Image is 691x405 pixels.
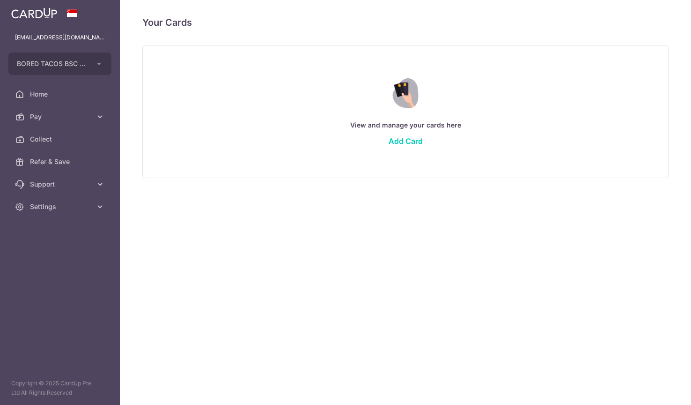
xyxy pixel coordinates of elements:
span: Home [30,90,92,99]
span: Help [22,7,41,15]
span: Pay [30,112,92,121]
a: Add Card [389,136,423,146]
span: Support [30,180,92,189]
p: View and manage your cards here [162,120,649,131]
span: BORED TACOS BSC PTE. LTD. [17,59,86,68]
span: Settings [30,202,92,211]
img: Credit Card [385,78,425,108]
img: CardUp [11,7,57,19]
span: Collect [30,135,92,144]
h4: Your Cards [142,15,192,30]
p: [EMAIL_ADDRESS][DOMAIN_NAME] [15,33,105,42]
button: BORED TACOS BSC PTE. LTD. [8,52,111,75]
span: Refer & Save [30,157,92,166]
